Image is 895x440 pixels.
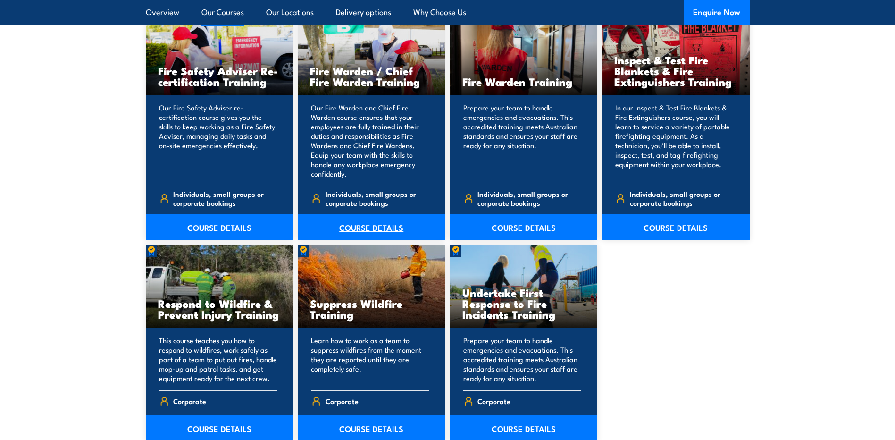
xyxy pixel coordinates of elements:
span: Individuals, small groups or corporate bookings [630,189,734,207]
a: COURSE DETAILS [450,214,598,240]
p: Our Fire Safety Adviser re-certification course gives you the skills to keep working as a Fire Sa... [159,103,277,178]
a: COURSE DETAILS [298,214,445,240]
span: Corporate [326,394,359,408]
span: Individuals, small groups or corporate bookings [477,189,581,207]
h3: Suppress Wildfire Training [310,298,433,320]
a: COURSE DETAILS [602,214,750,240]
span: Individuals, small groups or corporate bookings [173,189,277,207]
p: This course teaches you how to respond to wildfires, work safely as part of a team to put out fir... [159,336,277,383]
h3: Fire Safety Adviser Re-certification Training [158,65,281,87]
p: Prepare your team to handle emergencies and evacuations. This accredited training meets Australia... [463,336,582,383]
h3: Undertake First Response to Fire Incidents Training [462,287,586,320]
h3: Fire Warden Training [462,76,586,87]
p: In our Inspect & Test Fire Blankets & Fire Extinguishers course, you will learn to service a vari... [615,103,734,178]
h3: Inspect & Test Fire Blankets & Fire Extinguishers Training [614,54,737,87]
p: Our Fire Warden and Chief Fire Warden course ensures that your employees are fully trained in the... [311,103,429,178]
p: Learn how to work as a team to suppress wildfires from the moment they are reported until they ar... [311,336,429,383]
p: Prepare your team to handle emergencies and evacuations. This accredited training meets Australia... [463,103,582,178]
span: Individuals, small groups or corporate bookings [326,189,429,207]
h3: Respond to Wildfire & Prevent Injury Training [158,298,281,320]
span: Corporate [477,394,510,408]
h3: Fire Warden / Chief Fire Warden Training [310,65,433,87]
a: COURSE DETAILS [146,214,293,240]
span: Corporate [173,394,206,408]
